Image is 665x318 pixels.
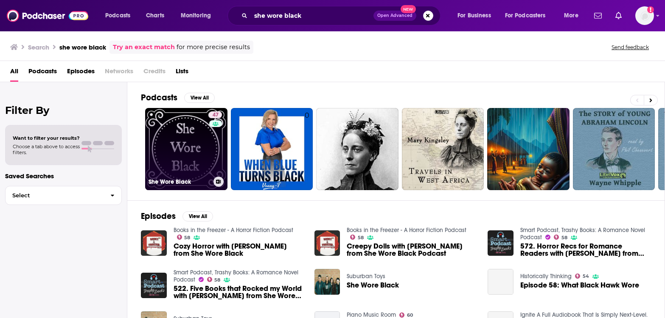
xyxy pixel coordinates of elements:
[505,10,546,22] span: For Podcasters
[377,14,412,18] span: Open Advanced
[231,108,313,190] a: 0
[314,269,340,295] img: She Wore Black
[554,235,567,240] a: 58
[181,10,211,22] span: Monitoring
[564,10,578,22] span: More
[28,64,57,82] a: Podcasts
[59,43,106,51] h3: she wore black
[5,104,122,116] h2: Filter By
[350,235,364,240] a: 58
[177,235,191,240] a: 58
[141,92,215,103] a: PodcastsView All
[67,64,95,82] a: Episodes
[488,230,513,256] img: 572. Horror Recs for Romance Readers with Agatha Andrews from She Wore Black
[5,186,122,205] button: Select
[7,8,88,24] img: Podchaser - Follow, Share and Rate Podcasts
[612,8,625,23] a: Show notifications dropdown
[105,10,130,22] span: Podcasts
[520,282,639,289] a: Episode 58: What Black Hawk Wore
[347,243,477,257] span: Creepy Dolls with [PERSON_NAME] from She Wore Black Podcast
[213,111,219,119] span: 47
[174,285,304,299] span: 522. Five Books that Rocked my World with [PERSON_NAME] from She Wore Black Podcast
[6,193,104,198] span: Select
[174,285,304,299] a: 522. Five Books that Rocked my World with Agatha Andrews from She Wore Black Podcast
[488,269,513,295] a: Episode 58: What Black Hawk Wore
[141,211,213,221] a: EpisodesView All
[10,64,18,82] a: All
[358,236,364,240] span: 58
[635,6,654,25] span: Logged in as putnampublicity
[499,9,558,22] button: open menu
[373,11,416,21] button: Open AdvancedNew
[305,111,309,187] div: 0
[591,8,605,23] a: Show notifications dropdown
[457,10,491,22] span: For Business
[558,9,589,22] button: open menu
[609,44,651,51] button: Send feedback
[635,6,654,25] button: Show profile menu
[146,10,164,22] span: Charts
[174,243,304,257] a: Cozy Horror with Agatha from She Wore Black
[401,5,416,13] span: New
[175,9,222,22] button: open menu
[520,227,645,241] a: Smart Podcast, Trashy Books: A Romance Novel Podcast
[314,230,340,256] img: Creepy Dolls with Agatha from She Wore Black Podcast
[5,172,122,180] p: Saved Searches
[647,6,654,13] svg: Add a profile image
[28,43,49,51] h3: Search
[214,278,220,282] span: 58
[176,64,188,82] a: Lists
[635,6,654,25] img: User Profile
[140,9,169,22] a: Charts
[347,273,385,280] a: Suburban Toys
[13,135,80,141] span: Want to filter your results?
[575,274,589,279] a: 54
[182,211,213,221] button: View All
[177,42,250,52] span: for more precise results
[141,92,177,103] h2: Podcasts
[105,64,133,82] span: Networks
[209,111,222,118] a: 47
[452,9,502,22] button: open menu
[13,144,80,155] span: Choose a tab above to access filters.
[347,243,477,257] a: Creepy Dolls with Agatha from She Wore Black Podcast
[149,178,210,185] h3: She Wore Black
[174,227,293,234] a: Books in the Freezer - A Horror Fiction Podcast
[99,9,141,22] button: open menu
[113,42,175,52] a: Try an exact match
[184,236,190,240] span: 58
[399,312,413,318] a: 60
[174,243,304,257] span: Cozy Horror with [PERSON_NAME] from She Wore Black
[174,269,298,283] a: Smart Podcast, Trashy Books: A Romance Novel Podcast
[143,64,166,82] span: Credits
[141,211,176,221] h2: Episodes
[561,236,567,240] span: 58
[141,273,167,299] img: 522. Five Books that Rocked my World with Agatha Andrews from She Wore Black Podcast
[141,230,167,256] img: Cozy Horror with Agatha from She Wore Black
[347,227,466,234] a: Books in the Freezer - A Horror Fiction Podcast
[583,274,589,278] span: 54
[520,273,572,280] a: Historically Thinking
[251,9,373,22] input: Search podcasts, credits, & more...
[520,243,651,257] a: 572. Horror Recs for Romance Readers with Agatha Andrews from She Wore Black
[347,282,399,289] a: She Wore Black
[407,313,413,317] span: 60
[520,243,651,257] span: 572. Horror Recs for Romance Readers with [PERSON_NAME] from She Wore Black
[184,93,215,103] button: View All
[207,277,221,282] a: 58
[236,6,449,25] div: Search podcasts, credits, & more...
[145,108,227,190] a: 47She Wore Black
